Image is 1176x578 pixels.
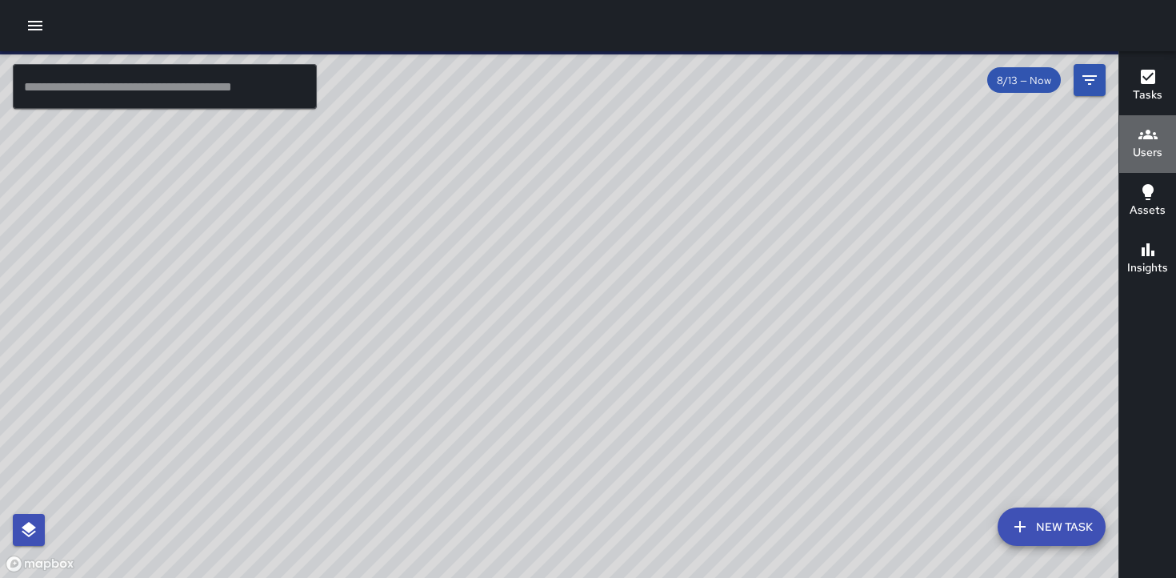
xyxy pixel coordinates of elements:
[1133,144,1162,162] h6: Users
[1133,86,1162,104] h6: Tasks
[1119,173,1176,231] button: Assets
[1119,115,1176,173] button: Users
[1130,202,1166,219] h6: Assets
[987,74,1061,87] span: 8/13 — Now
[1127,259,1168,277] h6: Insights
[1074,64,1106,96] button: Filters
[1119,58,1176,115] button: Tasks
[998,508,1106,546] button: New Task
[1119,231,1176,288] button: Insights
